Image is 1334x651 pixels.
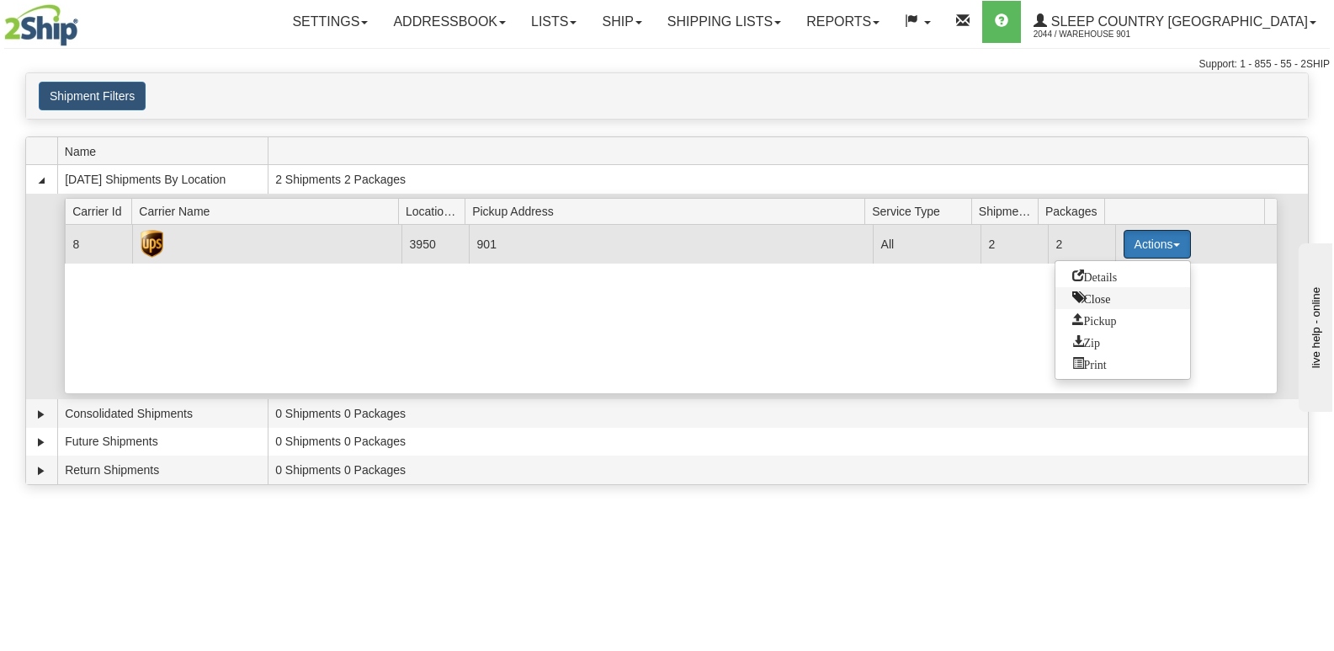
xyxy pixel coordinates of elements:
[141,230,164,258] img: UPS
[13,14,156,27] div: live help - online
[518,1,589,43] a: Lists
[794,1,892,43] a: Reports
[1055,353,1190,375] a: Print or Download All Shipping Documents in one file
[981,225,1048,263] td: 2
[1072,357,1107,369] span: Print
[1021,1,1329,43] a: Sleep Country [GEOGRAPHIC_DATA] 2044 / Warehouse 901
[1072,335,1100,347] span: Zip
[872,198,971,224] span: Service Type
[33,434,50,451] a: Expand
[268,456,1308,484] td: 0 Shipments 0 Packages
[39,82,146,110] button: Shipment Filters
[401,225,469,263] td: 3950
[655,1,794,43] a: Shipping lists
[979,198,1039,224] span: Shipments
[33,406,50,423] a: Expand
[279,1,380,43] a: Settings
[1055,287,1190,309] a: Close this group
[4,4,78,46] img: logo2044.jpg
[33,172,50,189] a: Collapse
[873,225,981,263] td: All
[1072,313,1117,325] span: Pickup
[57,399,268,428] td: Consolidated Shipments
[1045,198,1105,224] span: Packages
[1048,225,1115,263] td: 2
[589,1,654,43] a: Ship
[65,225,132,263] td: 8
[1055,265,1190,287] a: Go to Details view
[139,198,398,224] span: Carrier Name
[268,399,1308,428] td: 0 Shipments 0 Packages
[1034,26,1160,43] span: 2044 / Warehouse 901
[4,57,1330,72] div: Support: 1 - 855 - 55 - 2SHIP
[1055,309,1190,331] a: Request a carrier pickup
[1124,230,1191,259] button: Actions
[469,225,873,263] td: 901
[1072,269,1118,281] span: Details
[57,456,268,484] td: Return Shipments
[33,462,50,479] a: Expand
[406,198,465,224] span: Location Id
[1072,291,1111,303] span: Close
[472,198,864,224] span: Pickup Address
[1047,14,1308,29] span: Sleep Country [GEOGRAPHIC_DATA]
[57,165,268,194] td: [DATE] Shipments By Location
[380,1,518,43] a: Addressbook
[1055,331,1190,353] a: Zip and Download All Shipping Documents
[57,428,268,456] td: Future Shipments
[268,428,1308,456] td: 0 Shipments 0 Packages
[72,198,132,224] span: Carrier Id
[65,138,268,164] span: Name
[1295,239,1332,411] iframe: chat widget
[268,165,1308,194] td: 2 Shipments 2 Packages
